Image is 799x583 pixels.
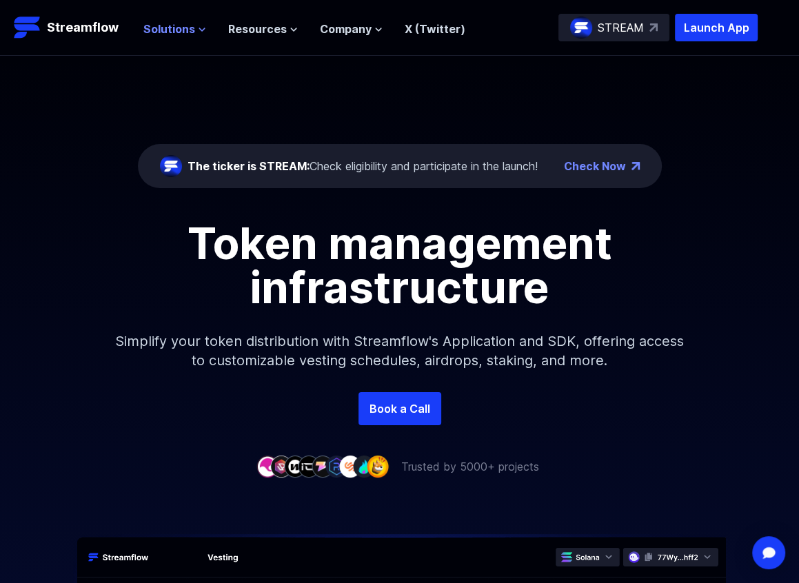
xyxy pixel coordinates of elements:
[14,14,130,41] a: Streamflow
[188,158,538,174] div: Check eligibility and participate in the launch!
[284,456,306,477] img: company-3
[675,14,758,41] button: Launch App
[160,155,182,177] img: streamflow-logo-circle.png
[558,14,669,41] a: STREAM
[103,309,696,392] p: Simplify your token distribution with Streamflow's Application and SDK, offering access to custom...
[143,21,206,37] button: Solutions
[353,456,375,477] img: company-8
[256,456,279,477] img: company-1
[564,158,626,174] a: Check Now
[312,456,334,477] img: company-5
[14,14,41,41] img: Streamflow Logo
[358,392,441,425] a: Book a Call
[320,21,383,37] button: Company
[570,17,592,39] img: streamflow-logo-circle.png
[90,221,710,309] h1: Token management infrastructure
[367,456,389,477] img: company-9
[188,159,310,173] span: The ticker is STREAM:
[320,21,372,37] span: Company
[405,22,465,36] a: X (Twitter)
[339,456,361,477] img: company-7
[228,21,298,37] button: Resources
[401,458,539,475] p: Trusted by 5000+ projects
[47,18,119,37] p: Streamflow
[649,23,658,32] img: top-right-arrow.svg
[325,456,347,477] img: company-6
[598,19,644,36] p: STREAM
[228,21,287,37] span: Resources
[270,456,292,477] img: company-2
[143,21,195,37] span: Solutions
[752,536,785,569] div: Open Intercom Messenger
[298,456,320,477] img: company-4
[631,162,640,170] img: top-right-arrow.png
